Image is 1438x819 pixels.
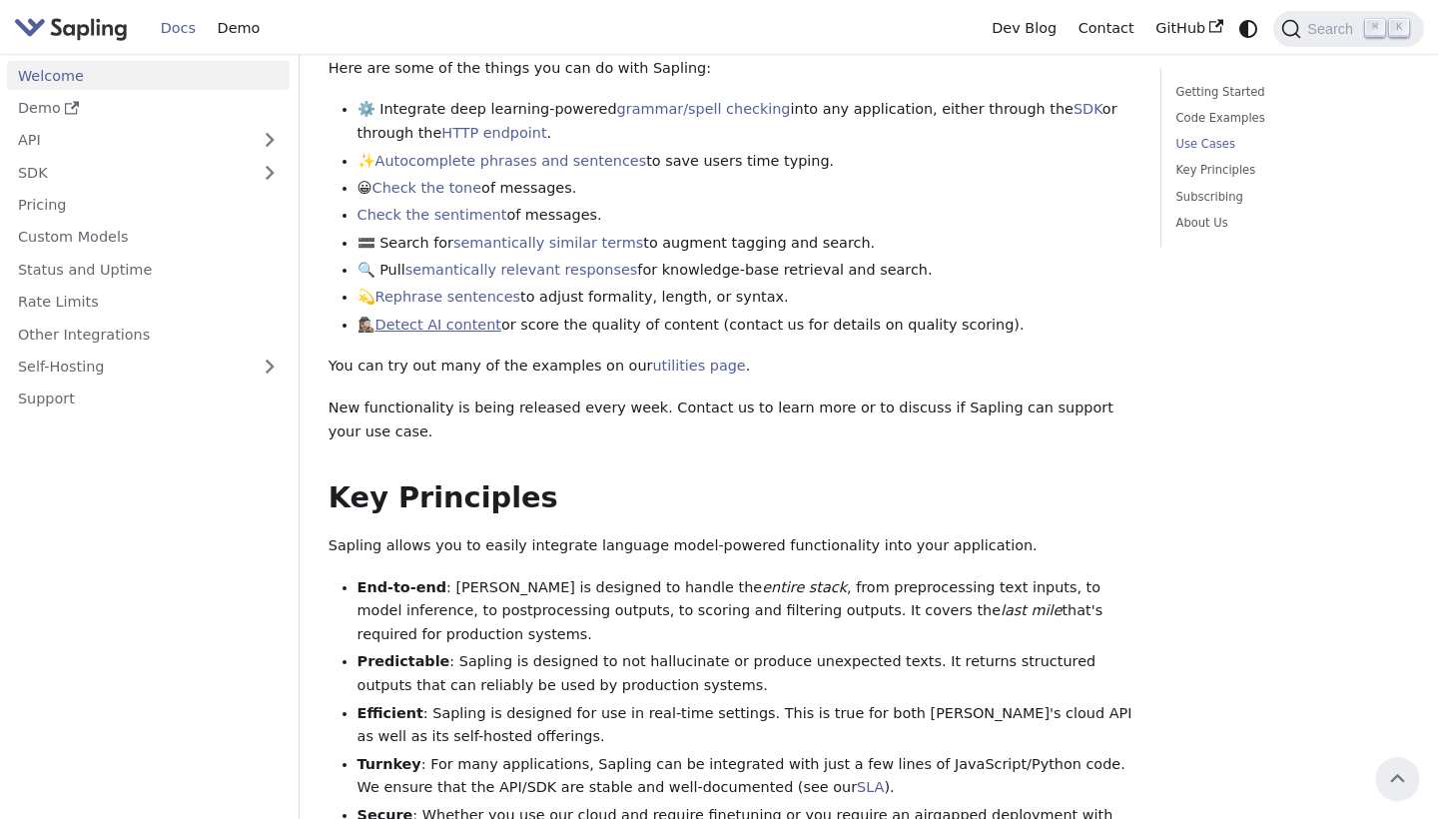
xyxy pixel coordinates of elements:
[1389,19,1409,37] kbd: K
[150,13,207,44] a: Docs
[405,262,638,278] a: semantically relevant responses
[358,232,1132,256] li: 🟰 Search for to augment tagging and search.
[358,177,1132,201] li: 😀 of messages.
[453,235,643,251] a: semantically similar terms
[358,98,1132,146] li: ⚙️ Integrate deep learning-powered into any application, either through the or through the .
[1068,13,1145,44] a: Contact
[1301,21,1365,37] span: Search
[1074,101,1102,117] a: SDK
[441,125,546,141] a: HTTP endpoint
[1176,83,1402,102] a: Getting Started
[1376,757,1419,800] button: Scroll back to top
[1273,11,1423,47] button: Search (Command+K)
[857,779,884,795] a: SLA
[329,397,1132,444] p: New functionality is being released every week. Contact us to learn more or to discuss if Sapling...
[652,358,745,374] a: utilities page
[981,13,1067,44] a: Dev Blog
[250,126,290,155] button: Expand sidebar category 'API'
[207,13,271,44] a: Demo
[358,756,421,772] strong: Turnkey
[358,259,1132,283] li: 🔍 Pull for knowledge-base retrieval and search.
[7,223,290,252] a: Custom Models
[7,126,250,155] a: API
[7,94,290,123] a: Demo
[14,14,135,43] a: Sapling.ai
[358,204,1132,228] li: of messages.
[7,320,290,349] a: Other Integrations
[7,288,290,317] a: Rate Limits
[762,579,847,595] em: entire stack
[329,57,1132,81] p: Here are some of the things you can do with Sapling:
[7,61,290,90] a: Welcome
[250,158,290,187] button: Expand sidebar category 'SDK'
[1234,14,1263,43] button: Switch between dark and light mode (currently system mode)
[358,705,423,721] strong: Efficient
[372,180,481,196] a: Check the tone
[358,150,1132,174] li: ✨ to save users time typing.
[1176,135,1402,154] a: Use Cases
[7,255,290,284] a: Status and Uptime
[14,14,128,43] img: Sapling.ai
[329,355,1132,379] p: You can try out many of the examples on our .
[329,480,1132,516] h2: Key Principles
[358,653,450,669] strong: Predictable
[375,289,520,305] a: Rephrase sentences
[617,101,791,117] a: grammar/spell checking
[1176,161,1402,180] a: Key Principles
[375,153,647,169] a: Autocomplete phrases and sentences
[358,753,1132,801] li: : For many applications, Sapling can be integrated with just a few lines of JavaScript/Python cod...
[375,317,501,333] a: Detect AI content
[1144,13,1233,44] a: GitHub
[358,702,1132,750] li: : Sapling is designed for use in real-time settings. This is true for both [PERSON_NAME]'s cloud ...
[1365,19,1385,37] kbd: ⌘
[1001,602,1062,618] em: last mile
[358,314,1132,338] li: 🕵🏽‍♀️ or score the quality of content (contact us for details on quality scoring).
[1176,188,1402,207] a: Subscribing
[7,353,290,382] a: Self-Hosting
[7,385,290,413] a: Support
[1176,214,1402,233] a: About Us
[358,286,1132,310] li: 💫 to adjust formality, length, or syntax.
[1176,109,1402,128] a: Code Examples
[358,579,446,595] strong: End-to-end
[358,650,1132,698] li: : Sapling is designed to not hallucinate or produce unexpected texts. It returns structured outpu...
[358,576,1132,647] li: : [PERSON_NAME] is designed to handle the , from preprocessing text inputs, to model inference, t...
[7,158,250,187] a: SDK
[7,191,290,220] a: Pricing
[358,207,507,223] a: Check the sentiment
[329,534,1132,558] p: Sapling allows you to easily integrate language model-powered functionality into your application.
